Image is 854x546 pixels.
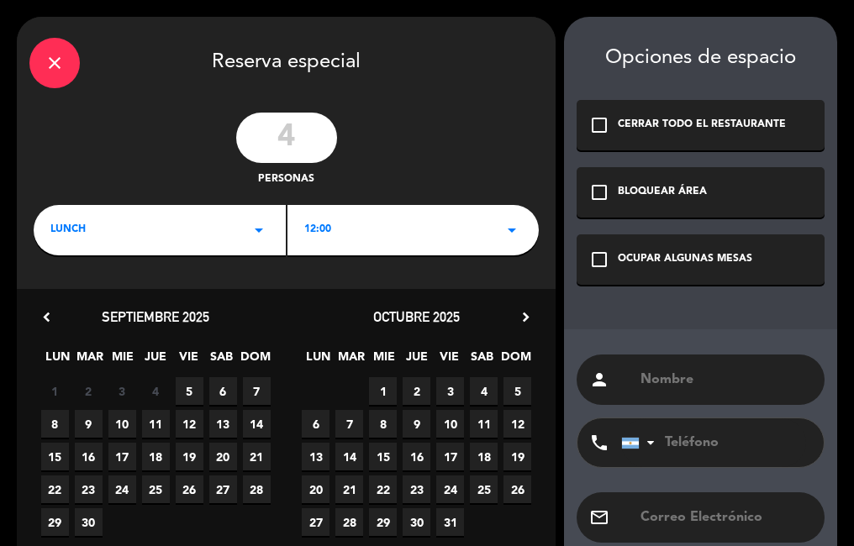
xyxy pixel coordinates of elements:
span: 30 [75,508,103,536]
i: close [45,53,65,73]
div: CERRAR TODO EL RESTAURANTE [618,117,786,134]
span: 21 [335,475,363,503]
span: MAR [337,347,365,375]
span: LUN [44,347,71,375]
input: 0 [236,113,337,163]
i: check_box_outline_blank [589,249,609,270]
span: JUE [403,347,430,375]
span: 15 [41,443,69,470]
span: 14 [243,410,271,438]
span: VIE [435,347,463,375]
span: 25 [470,475,498,503]
input: Teléfono [621,418,806,467]
span: 22 [369,475,397,503]
span: MIE [370,347,398,375]
span: 5 [176,377,203,405]
i: arrow_drop_down [249,220,269,240]
span: 18 [470,443,498,470]
span: 1 [369,377,397,405]
span: SAB [208,347,235,375]
span: 10 [108,410,136,438]
input: Nombre [639,368,812,391]
span: 26 [176,475,203,503]
span: 2 [403,377,430,405]
span: 4 [470,377,498,405]
span: 14 [335,443,363,470]
span: 27 [209,475,237,503]
span: 17 [436,443,464,470]
span: 16 [75,443,103,470]
span: septiembre 2025 [102,308,209,325]
span: 4 [142,377,170,405]
span: 28 [243,475,271,503]
i: check_box_outline_blank [589,115,609,135]
span: 23 [403,475,430,503]
div: Reserva especial [17,17,556,104]
span: 24 [108,475,136,503]
span: 13 [302,443,329,470]
input: Correo Electrónico [639,506,812,529]
span: 1 [41,377,69,405]
span: 9 [75,410,103,438]
span: LUNCH [50,222,86,239]
i: check_box_outline_blank [589,182,609,202]
span: 30 [403,508,430,536]
span: 11 [470,410,498,438]
span: 19 [176,443,203,470]
span: 12 [503,410,531,438]
span: 26 [503,475,531,503]
span: 27 [302,508,329,536]
span: 15 [369,443,397,470]
span: 28 [335,508,363,536]
span: personas [258,171,314,188]
span: 29 [369,508,397,536]
div: OCUPAR ALGUNAS MESAS [618,251,752,268]
span: 10 [436,410,464,438]
span: octubre 2025 [373,308,460,325]
span: VIE [175,347,203,375]
span: DOM [501,347,529,375]
span: 19 [503,443,531,470]
span: 9 [403,410,430,438]
span: 7 [335,410,363,438]
span: 7 [243,377,271,405]
span: 5 [503,377,531,405]
span: 20 [302,475,329,503]
div: BLOQUEAR ÁREA [618,184,707,201]
i: phone [589,433,609,453]
i: arrow_drop_down [502,220,522,240]
span: 17 [108,443,136,470]
span: 3 [436,377,464,405]
span: MIE [109,347,137,375]
span: 3 [108,377,136,405]
span: 18 [142,443,170,470]
span: 2 [75,377,103,405]
span: 29 [41,508,69,536]
span: 6 [302,410,329,438]
span: 23 [75,475,103,503]
span: DOM [240,347,268,375]
span: 21 [243,443,271,470]
span: 31 [436,508,464,536]
i: chevron_right [517,308,535,326]
i: person [589,370,609,390]
span: 11 [142,410,170,438]
div: Argentina: +54 [622,419,661,466]
i: chevron_left [38,308,55,326]
span: 24 [436,475,464,503]
span: 8 [369,410,397,438]
span: 16 [403,443,430,470]
div: Opciones de espacio [577,46,825,71]
i: email [589,507,609,528]
span: 6 [209,377,237,405]
span: LUN [304,347,332,375]
span: 20 [209,443,237,470]
span: 13 [209,410,237,438]
span: 25 [142,475,170,503]
span: 12:00 [304,222,331,239]
span: SAB [468,347,496,375]
span: 12 [176,410,203,438]
span: 8 [41,410,69,438]
span: JUE [142,347,170,375]
span: MAR [76,347,104,375]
